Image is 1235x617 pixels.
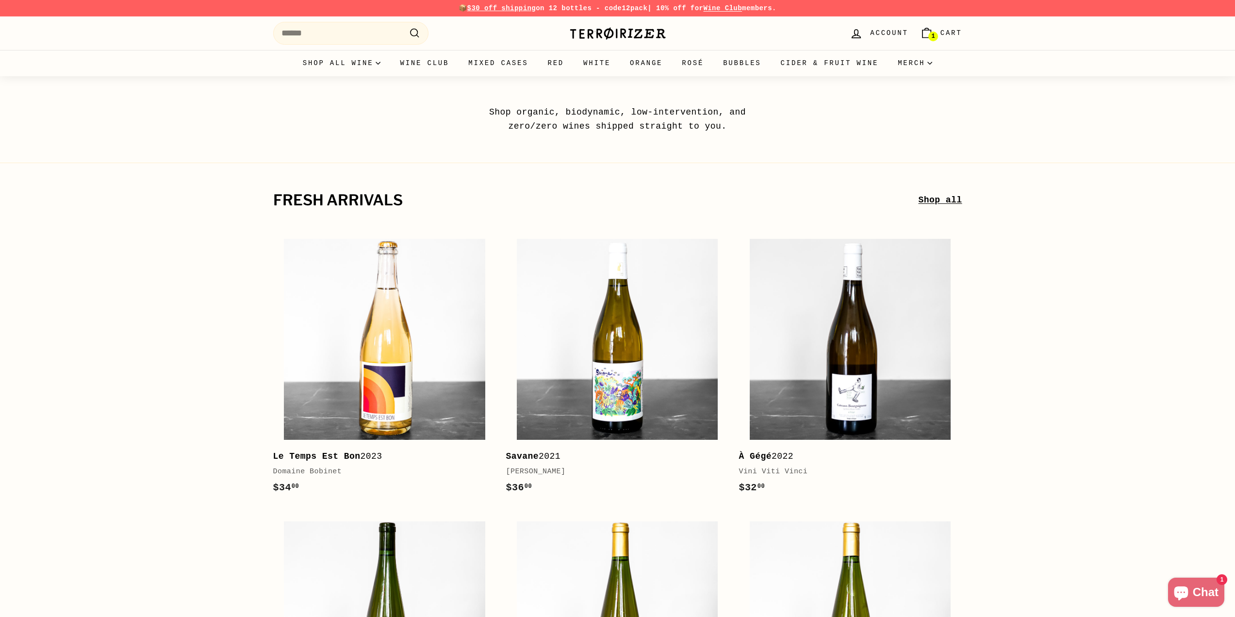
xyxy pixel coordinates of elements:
a: Mixed Cases [459,50,538,76]
strong: 12pack [622,4,647,12]
b: À Gégé [739,451,772,461]
a: Le Temps Est Bon2023Domaine Bobinet [273,228,496,505]
div: Domaine Bobinet [273,466,487,478]
summary: Merch [888,50,942,76]
span: $34 [273,482,299,493]
h2: fresh arrivals [273,192,919,209]
a: Wine Club [390,50,459,76]
div: 2022 [739,450,952,464]
summary: Shop all wine [293,50,391,76]
span: $32 [739,482,765,493]
div: [PERSON_NAME] [506,466,719,478]
div: Primary [254,50,982,76]
a: Red [538,50,574,76]
b: Savane [506,451,539,461]
a: Orange [620,50,672,76]
a: White [574,50,620,76]
span: $36 [506,482,532,493]
span: $30 off shipping [467,4,536,12]
a: Shop all [918,193,962,207]
p: 📦 on 12 bottles - code | 10% off for members. [273,3,962,14]
a: À Gégé2022Vini Viti Vinci [739,228,962,505]
div: 2021 [506,450,719,464]
sup: 00 [292,483,299,490]
a: Cart [914,19,968,48]
a: Wine Club [703,4,742,12]
a: Bubbles [713,50,771,76]
span: Cart [940,28,962,38]
a: Rosé [672,50,713,76]
a: Savane2021[PERSON_NAME] [506,228,729,505]
div: Vini Viti Vinci [739,466,952,478]
span: 1 [931,33,935,40]
a: Account [844,19,914,48]
p: Shop organic, biodynamic, low-intervention, and zero/zero wines shipped straight to you. [467,105,768,133]
a: Cider & Fruit Wine [771,50,889,76]
div: 2023 [273,450,487,464]
sup: 00 [757,483,765,490]
sup: 00 [525,483,532,490]
b: Le Temps Est Bon [273,451,361,461]
span: Account [870,28,908,38]
inbox-online-store-chat: Shopify online store chat [1165,578,1227,609]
